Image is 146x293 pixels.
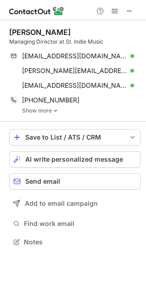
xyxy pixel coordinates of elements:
[9,28,71,37] div: [PERSON_NAME]
[9,151,140,168] button: AI write personalized message
[22,81,127,90] span: [EMAIL_ADDRESS][DOMAIN_NAME]
[9,129,140,146] button: save-profile-one-click
[9,6,64,17] img: ContactOut v5.3.10
[25,156,123,163] span: AI write personalized message
[25,200,98,207] span: Add to email campaign
[9,195,140,212] button: Add to email campaign
[53,107,58,114] img: -
[25,134,124,141] div: Save to List / ATS / CRM
[22,96,79,104] span: [PHONE_NUMBER]
[9,217,140,230] button: Find work email
[9,173,140,190] button: Send email
[24,238,137,246] span: Notes
[24,220,137,228] span: Find work email
[22,107,140,114] a: Show more
[22,67,127,75] span: [PERSON_NAME][EMAIL_ADDRESS][DOMAIN_NAME]
[9,38,140,46] div: Managing Director at St. Indie Music
[9,236,140,248] button: Notes
[22,52,127,60] span: [EMAIL_ADDRESS][DOMAIN_NAME]
[25,178,60,185] span: Send email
